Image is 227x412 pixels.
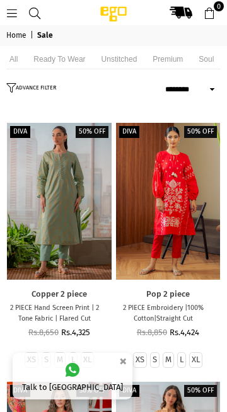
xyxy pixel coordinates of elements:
[6,31,28,41] a: Home
[153,355,157,365] label: S
[7,289,112,300] a: Copper 2 piece
[170,328,199,337] span: Rs.4,424
[7,303,102,324] p: 2 PIECE Hand Screen Print | 2 Tone Fabric | Flared Cut
[184,385,217,397] label: 50% off
[1,8,23,17] a: Menu
[137,328,167,337] span: Rs.8,850
[116,303,211,324] p: 2 PIECE Embroidery |100% Cotton|Straight Cut
[98,49,141,69] li: Unstitched
[184,126,217,138] label: 50% off
[180,355,183,365] label: L
[149,49,186,69] li: Premium
[10,385,30,397] label: Diva
[136,355,144,365] label: XS
[13,353,132,399] a: Talk to [GEOGRAPHIC_DATA]
[28,328,59,337] span: Rs.8,650
[195,49,217,69] li: Soul
[76,126,108,138] label: 50% off
[76,5,151,23] img: Ego
[6,49,21,69] li: All
[30,49,88,69] li: Ready to wear
[23,8,46,17] a: Search
[10,126,30,138] label: Diva
[115,351,131,372] button: ×
[116,289,221,300] a: Pop 2 piece
[30,31,35,41] span: |
[192,355,200,365] label: XL
[116,123,221,279] a: Pop 2 piece
[7,123,112,279] a: Copper 2 piece
[198,1,221,24] a: 0
[61,328,90,337] span: Rs.4,325
[37,31,55,41] span: Sale
[165,355,172,365] label: M
[214,1,224,11] span: 0
[119,126,139,138] label: Diva
[6,83,59,96] button: ADVANCE FILTER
